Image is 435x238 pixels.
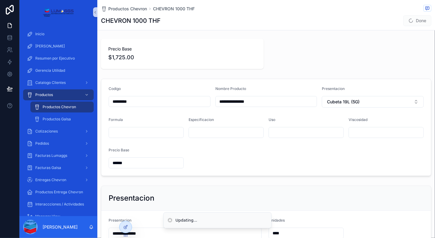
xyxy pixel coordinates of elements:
a: Productos Galsa [30,114,94,125]
h2: Presentacion [109,193,154,203]
a: Cotizaciones [23,126,94,137]
span: Precio Base [109,148,129,152]
span: Precio Base [108,46,256,52]
a: Gerencia Utilidad [23,65,94,76]
a: Pedidos [23,138,94,149]
div: Updating... [176,217,197,223]
span: Especificacion [189,117,214,122]
span: Uso [269,117,275,122]
span: Facturas Galsa [35,165,61,170]
img: App logo [43,7,74,17]
span: $1,725.00 [108,53,256,62]
div: scrollable content [19,24,97,216]
span: Gerencia Utilidad [35,68,65,73]
span: Presentacion [109,218,131,222]
span: Presentacion [322,86,345,91]
span: Entregas Chevron [35,178,66,182]
a: Entregas Chevron [23,174,94,185]
span: Nombre Producto [215,86,246,91]
a: Productos Chevron [101,6,147,12]
a: Inicio [23,29,94,40]
a: Catalogo Clientes [23,77,94,88]
a: [PERSON_NAME] [23,41,94,52]
span: Facturas Lumaggs [35,153,67,158]
span: Interaccciones / Actividades [35,202,84,207]
span: Codigo [109,86,121,91]
span: Catalogo Clientes [35,80,66,85]
span: Productos Galsa [43,117,71,122]
span: Cubeta 19L (5G) [327,99,360,105]
span: Pedidos [35,141,49,146]
span: Viscosidad [349,117,367,122]
a: Interaccciones / Actividades [23,199,94,210]
span: Unidades [269,218,285,222]
span: Resumen por Ejecutivo [35,56,75,61]
a: Facturas Lumaggs [23,150,94,161]
a: Productos Chevron [30,102,94,112]
span: Cotizaciones [35,129,58,134]
a: Productos [23,89,94,100]
span: Productos Entrega Chevron [35,190,83,195]
span: Productos [35,92,53,97]
span: Inicio [35,32,44,36]
a: Resumen por Ejecutivo [23,53,94,64]
a: Manager View [23,211,94,222]
span: Productos Chevron [108,6,147,12]
a: CHEVRON 1000 THF [153,6,195,12]
h1: CHEVRON 1000 THF [101,16,161,25]
span: Productos Chevron [43,105,76,109]
a: Productos Entrega Chevron [23,187,94,198]
a: Facturas Galsa [23,162,94,173]
span: Manager View [35,214,60,219]
span: [PERSON_NAME] [35,44,65,49]
button: Select Button [322,96,424,108]
span: Formula [109,117,123,122]
p: [PERSON_NAME] [43,224,78,230]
